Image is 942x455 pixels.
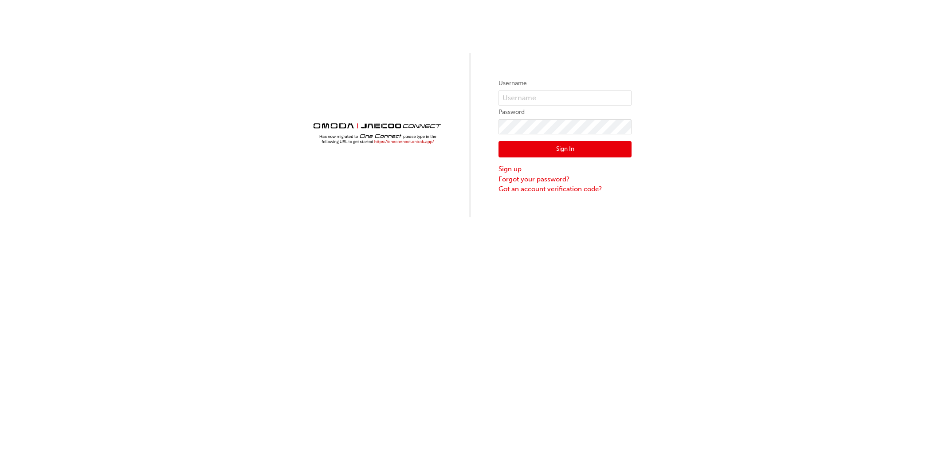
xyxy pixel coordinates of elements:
label: Username [498,78,632,89]
button: Sign In [498,141,632,158]
a: Forgot your password? [498,174,632,184]
label: Password [498,107,632,118]
a: Got an account verification code? [498,184,632,194]
input: Username [498,90,632,106]
img: Trak [310,110,444,147]
a: Sign up [498,164,632,174]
